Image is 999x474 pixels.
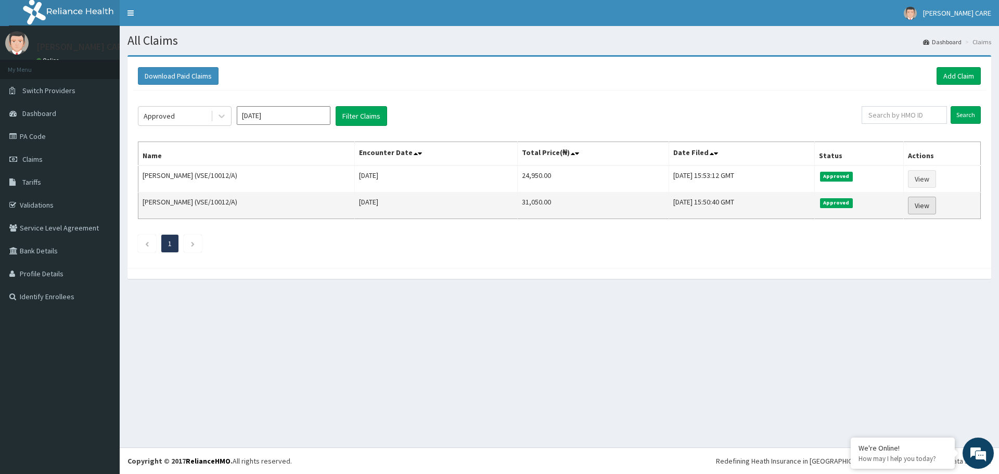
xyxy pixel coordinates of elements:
p: How may I help you today? [859,454,947,463]
input: Search [951,106,981,124]
div: Chat with us now [54,58,175,72]
div: We're Online! [859,443,947,453]
img: User Image [5,31,29,55]
button: Download Paid Claims [138,67,219,85]
td: [DATE] [354,193,518,219]
span: Approved [820,172,853,181]
th: Total Price(₦) [518,142,669,166]
strong: Copyright © 2017 . [127,456,233,466]
span: Approved [820,198,853,208]
a: Dashboard [923,37,962,46]
span: [PERSON_NAME] CARE [923,8,991,18]
span: Claims [22,155,43,164]
span: We're online! [60,131,144,236]
a: RelianceHMO [186,456,230,466]
li: Claims [963,37,991,46]
a: View [908,170,936,188]
a: View [908,197,936,214]
textarea: Type your message and hit 'Enter' [5,284,198,321]
td: [DATE] 15:53:12 GMT [669,165,814,193]
div: Redefining Heath Insurance in [GEOGRAPHIC_DATA] using Telemedicine and Data Science! [716,456,991,466]
td: 31,050.00 [518,193,669,219]
input: Search by HMO ID [862,106,947,124]
input: Select Month and Year [237,106,330,125]
a: Previous page [145,239,149,248]
a: Page 1 is your current page [168,239,172,248]
img: User Image [904,7,917,20]
a: Next page [190,239,195,248]
footer: All rights reserved. [120,447,999,474]
td: [DATE] 15:50:40 GMT [669,193,814,219]
img: d_794563401_company_1708531726252_794563401 [19,52,42,78]
h1: All Claims [127,34,991,47]
td: [PERSON_NAME] (VSE/10012/A) [138,193,355,219]
th: Actions [903,142,980,166]
th: Date Filed [669,142,814,166]
th: Encounter Date [354,142,518,166]
div: Minimize live chat window [171,5,196,30]
a: Online [36,57,61,64]
span: Switch Providers [22,86,75,95]
td: [DATE] [354,165,518,193]
td: 24,950.00 [518,165,669,193]
th: Status [815,142,904,166]
span: Tariffs [22,177,41,187]
span: Dashboard [22,109,56,118]
p: [PERSON_NAME] CARE [36,42,127,52]
td: [PERSON_NAME] (VSE/10012/A) [138,165,355,193]
a: Add Claim [937,67,981,85]
th: Name [138,142,355,166]
div: Approved [144,111,175,121]
button: Filter Claims [336,106,387,126]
